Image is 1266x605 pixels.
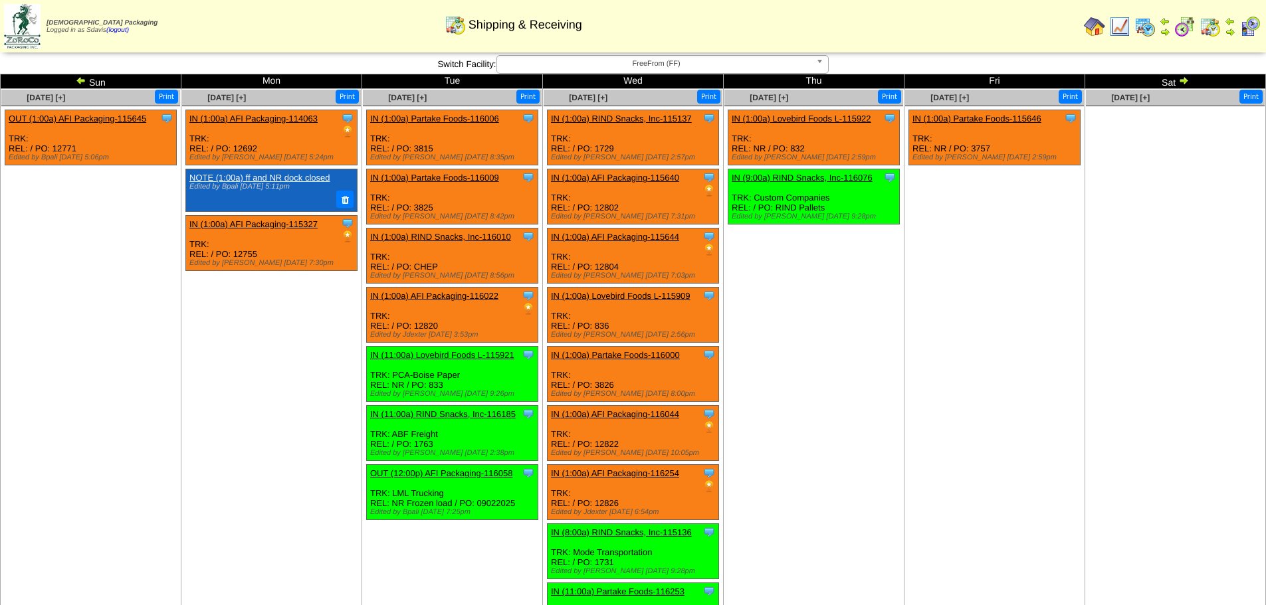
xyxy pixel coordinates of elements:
div: TRK: REL: / PO: 12692 [186,110,358,165]
img: PO [341,230,354,243]
img: Tooltip [702,466,716,479]
img: arrowright.gif [1225,27,1235,37]
img: Tooltip [883,112,897,125]
img: Tooltip [1064,112,1077,125]
img: Tooltip [522,407,535,420]
td: Tue [362,74,543,89]
img: PO [341,125,354,138]
div: Edited by Bpali [DATE] 7:25pm [370,508,538,516]
button: Print [697,90,720,104]
img: calendarinout.gif [445,14,466,35]
a: IN (1:00a) Partake Foods-115646 [912,114,1041,124]
a: NOTE (1:00a) ff and NR dock closed [189,173,330,183]
div: TRK: REL: / PO: 3825 [367,169,538,224]
img: Tooltip [160,112,173,125]
div: TRK: REL: / PO: 12804 [548,228,719,284]
div: Edited by [PERSON_NAME] [DATE] 8:42pm [370,213,538,220]
div: Edited by [PERSON_NAME] [DATE] 9:26pm [370,390,538,398]
img: PO [702,243,716,256]
div: TRK: ABF Freight REL: / PO: 1763 [367,406,538,461]
div: Edited by [PERSON_NAME] [DATE] 5:24pm [189,153,357,161]
a: IN (11:00a) RIND Snacks, Inc-116185 [370,409,516,419]
img: Tooltip [341,112,354,125]
img: Tooltip [702,584,716,598]
span: Shipping & Receiving [469,18,582,32]
div: TRK: REL: / PO: 12826 [548,465,719,520]
div: TRK: LML Trucking REL: NR Frozen load / PO: 09022025 [367,465,538,520]
img: Tooltip [522,289,535,302]
div: Edited by [PERSON_NAME] [DATE] 9:28pm [732,213,899,220]
a: [DATE] [+] [569,93,607,102]
a: [DATE] [+] [388,93,427,102]
a: IN (1:00a) Partake Foods-116009 [370,173,499,183]
img: home.gif [1084,16,1105,37]
div: TRK: REL: / PO: 836 [548,288,719,343]
div: TRK: REL: NR / PO: 832 [728,110,900,165]
td: Fri [904,74,1085,89]
button: Print [516,90,540,104]
td: Mon [181,74,362,89]
img: arrowright.gif [1178,75,1189,86]
div: TRK: REL: / PO: 12802 [548,169,719,224]
a: IN (1:00a) Partake Foods-116000 [551,350,680,360]
span: [DATE] [+] [207,93,246,102]
div: TRK: REL: / PO: 3826 [548,347,719,402]
img: Tooltip [702,230,716,243]
div: Edited by [PERSON_NAME] [DATE] 8:00pm [551,390,718,398]
img: arrowleft.gif [1225,16,1235,27]
a: IN (1:00a) Lovebird Foods L-115922 [732,114,871,124]
a: IN (9:00a) RIND Snacks, Inc-116076 [732,173,873,183]
a: IN (1:00a) AFI Packaging-116044 [551,409,679,419]
button: Print [1239,90,1263,104]
span: Logged in as Sdavis [47,19,158,34]
div: Edited by [PERSON_NAME] [DATE] 2:59pm [912,153,1080,161]
img: Tooltip [522,112,535,125]
div: Edited by [PERSON_NAME] [DATE] 7:03pm [551,272,718,280]
a: IN (1:00a) AFI Packaging-116254 [551,468,679,478]
div: TRK: REL: NR / PO: 3757 [909,110,1081,165]
a: IN (1:00a) AFI Packaging-116022 [370,291,498,301]
td: Sat [1085,74,1266,89]
img: zoroco-logo-small.webp [4,4,41,48]
img: PO [522,302,535,315]
div: TRK: REL: / PO: CHEP [367,228,538,284]
a: OUT (12:00p) AFI Packaging-116058 [370,468,512,478]
a: IN (1:00a) Partake Foods-116006 [370,114,499,124]
a: IN (1:00a) RIND Snacks, Inc-115137 [551,114,692,124]
a: IN (1:00a) RIND Snacks, Inc-116010 [370,232,511,242]
a: [DATE] [+] [27,93,65,102]
img: Tooltip [702,171,716,184]
img: Tooltip [702,112,716,125]
img: Tooltip [702,289,716,302]
a: [DATE] [+] [750,93,788,102]
div: Edited by [PERSON_NAME] [DATE] 8:56pm [370,272,538,280]
a: (logout) [106,27,129,34]
img: calendarblend.gif [1174,16,1196,37]
div: TRK: REL: / PO: 1729 [548,110,719,165]
img: Tooltip [702,525,716,539]
img: arrowleft.gif [1160,16,1170,27]
div: Edited by [PERSON_NAME] [DATE] 2:57pm [551,153,718,161]
a: [DATE] [+] [930,93,969,102]
a: OUT (1:00a) AFI Packaging-115645 [9,114,146,124]
div: Edited by [PERSON_NAME] [DATE] 7:30pm [189,259,357,267]
img: arrowright.gif [1160,27,1170,37]
button: Print [1059,90,1082,104]
a: IN (11:00a) Lovebird Foods L-115921 [370,350,514,360]
div: Edited by [PERSON_NAME] [DATE] 2:59pm [732,153,899,161]
span: [DEMOGRAPHIC_DATA] Packaging [47,19,158,27]
div: TRK: REL: / PO: 12822 [548,406,719,461]
img: arrowleft.gif [76,75,86,86]
a: IN (1:00a) AFI Packaging-114063 [189,114,318,124]
button: Delete Note [336,191,354,208]
img: Tooltip [522,230,535,243]
td: Wed [543,74,724,89]
div: TRK: REL: / PO: 12771 [5,110,177,165]
span: FreeFrom (FF) [502,56,811,72]
div: Edited by Bpali [DATE] 5:06pm [9,153,176,161]
img: PO [702,420,716,434]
